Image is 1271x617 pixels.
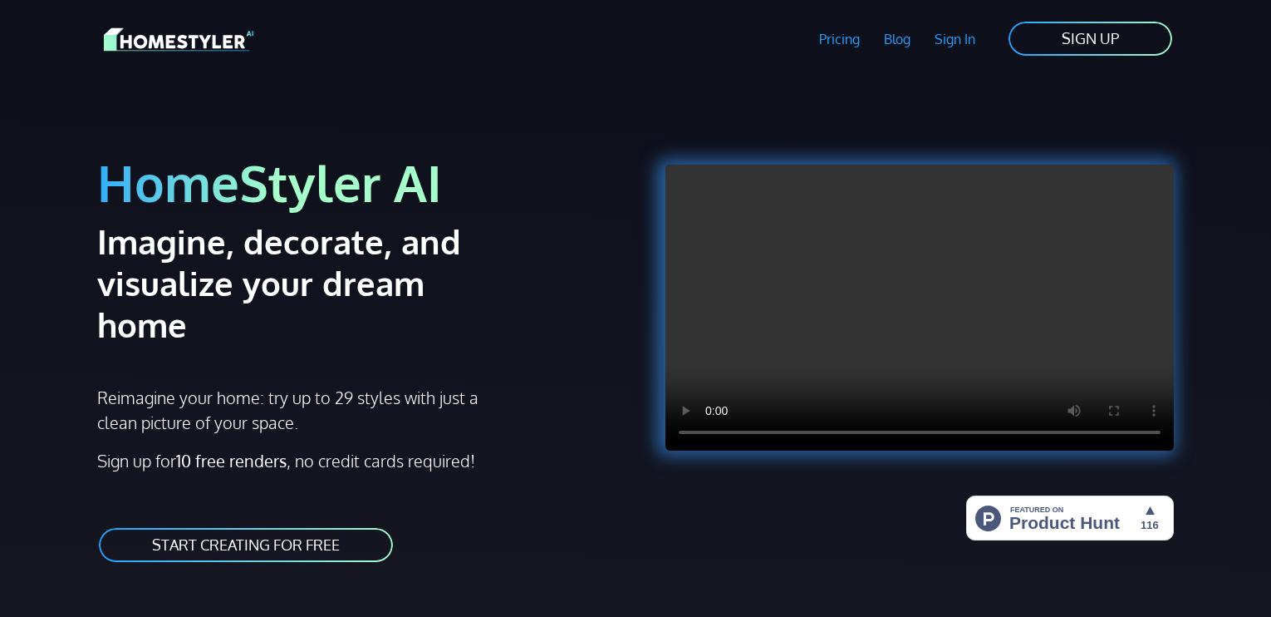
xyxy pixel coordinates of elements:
[97,526,395,564] a: START CREATING FOR FREE
[97,220,520,345] h2: Imagine, decorate, and visualize your dream home
[922,20,987,58] a: Sign In
[104,25,253,54] img: HomeStyler AI logo
[97,385,493,435] p: Reimagine your home: try up to 29 styles with just a clean picture of your space.
[966,496,1174,540] img: HomeStyler AI - Interior Design Made Easy: One Click to Your Dream Home | Product Hunt
[807,20,872,58] a: Pricing
[1007,20,1174,57] a: SIGN UP
[97,448,626,473] p: Sign up for , no credit cards required!
[871,20,922,58] a: Blog
[176,450,287,471] strong: 10 free renders
[97,151,626,214] h1: HomeStyler AI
